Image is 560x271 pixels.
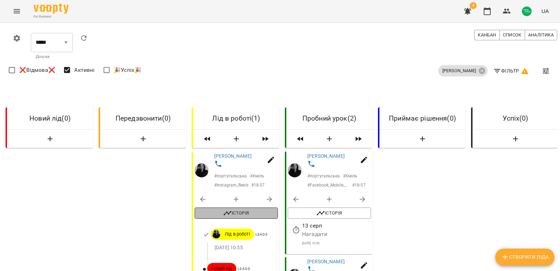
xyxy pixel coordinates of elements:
button: Фільтр [490,65,532,77]
button: Створити Ліда [103,133,183,145]
p: # португальська [214,173,247,179]
span: 4 [470,2,477,9]
span: 🎉Успіх🎉 [114,66,141,74]
img: Вікторія Хміль [212,230,220,238]
a: [PERSON_NAME] [307,259,345,264]
span: Лід в роботі [220,231,254,237]
h6: Передзвонити ( 0 ) [106,113,181,124]
span: Створити Ліда [501,253,549,261]
span: For Business [34,14,69,19]
span: Пересунути лідів з колонки [196,133,218,145]
img: Voopty Logo [34,4,69,14]
span: Активні [74,66,94,74]
p: # португальська [307,173,340,179]
button: Аналітика [525,30,557,40]
span: [PERSON_NAME] [438,68,480,74]
a: [PERSON_NAME] [214,153,252,159]
span: Leads [255,232,268,236]
p: Дошка [36,53,68,60]
button: Канбан [474,30,499,40]
img: Вікторія Хміль [288,163,302,177]
p: # Facebook_Mobile_Reels [307,182,349,188]
p: # 18-57 [251,182,265,188]
span: Історія [198,209,274,217]
button: Створити Ліда [314,133,344,145]
span: Канбан [478,31,496,39]
p: Нагадати [302,230,371,238]
button: Створити Ліда [475,133,556,145]
button: Створити Ліда [495,249,554,265]
span: UA [541,7,549,15]
div: [PERSON_NAME] [438,65,488,76]
h6: Новий лід ( 0 ) [13,113,87,124]
span: Аналітика [528,31,554,39]
span: Фільтр [493,67,529,75]
span: Leads [238,267,250,271]
h6: Лід в роботі ( 1 ) [199,113,274,124]
button: Історія [195,208,278,219]
span: Пересунути лідів з колонки [347,133,370,145]
p: [DATE] 10:39 [302,241,371,246]
span: Пересунути лідів з колонки [289,133,311,145]
span: Історія [291,209,367,217]
span: ❌Відмова❌ [19,66,55,74]
h6: Пробний урок ( 2 ) [292,113,367,124]
button: Створити Ліда [10,133,90,145]
button: UA [539,5,552,18]
p: # 18-57 [352,182,366,188]
img: 46aec18d8fb3c8be1fcfeaea736b1765.png [522,6,532,16]
a: Вікторія Хміль [211,230,220,238]
button: Список [499,30,525,40]
button: Menu [8,3,25,20]
button: Створити Ліда [382,133,463,145]
p: # Instagram_Reels [214,182,248,188]
p: # Хміль [343,173,358,179]
a: [PERSON_NAME] [307,153,345,159]
button: Створити Ліда [221,133,251,145]
span: Список [503,31,521,39]
h6: Приймає рішення ( 0 ) [385,113,460,124]
span: Пересунути лідів з колонки [254,133,276,145]
p: [DATE] 10:55 [215,244,267,251]
p: # Хміль [250,173,265,179]
img: Вікторія Хміль [195,163,209,177]
p: 13 серп [302,222,371,230]
button: Історія [288,208,371,219]
h6: Успіх ( 0 ) [478,113,553,124]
